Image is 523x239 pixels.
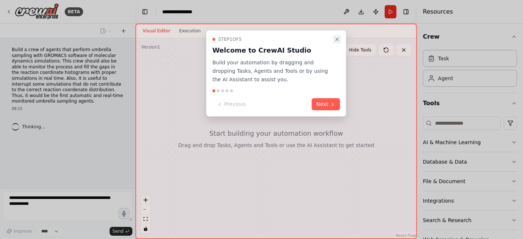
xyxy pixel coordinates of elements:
button: Next [312,98,340,110]
h3: Welcome to CrewAI Studio [213,45,331,56]
p: Build your automation by dragging and dropping Tasks, Agents and Tools or by using the AI Assista... [213,58,331,83]
button: Previous [213,98,250,110]
span: Step 1 of 5 [218,36,242,42]
button: Hide left sidebar [140,7,150,17]
button: Close walkthrough [333,35,342,44]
